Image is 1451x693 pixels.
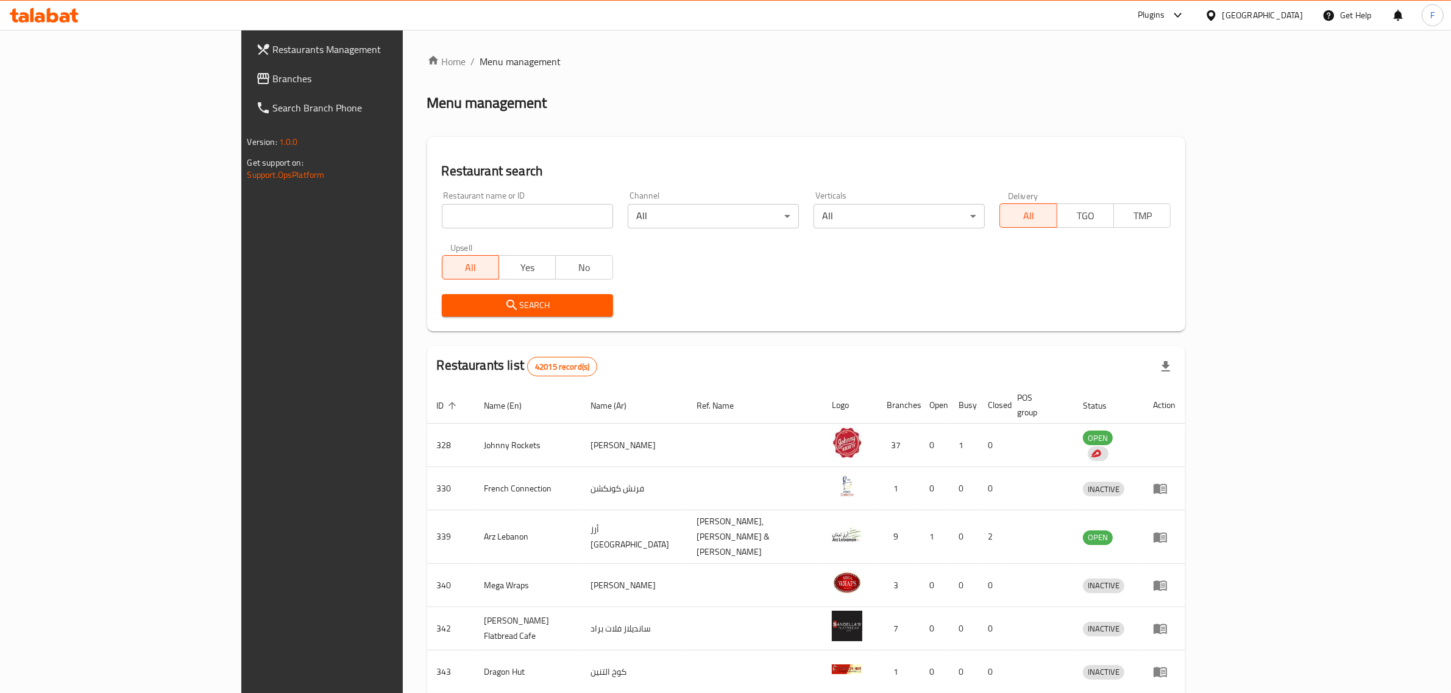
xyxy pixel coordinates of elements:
[949,387,978,424] th: Busy
[1005,207,1052,225] span: All
[949,424,978,467] td: 1
[1153,664,1176,679] div: Menu
[1222,9,1303,22] div: [GEOGRAPHIC_DATA]
[1083,398,1123,413] span: Status
[447,259,494,276] span: All
[498,255,556,280] button: Yes
[1017,390,1059,420] span: POS group
[1083,665,1124,680] div: INACTIVE
[1153,530,1176,544] div: Menu
[877,424,920,467] td: 37
[877,467,920,510] td: 1
[273,71,474,86] span: Branches
[246,64,484,93] a: Branches
[832,471,862,501] img: French Connection
[475,467,581,510] td: French Connection
[1153,578,1176,593] div: Menu
[247,167,325,183] a: Support.OpsPlatform
[273,42,474,57] span: Restaurants Management
[687,510,822,564] td: [PERSON_NAME],[PERSON_NAME] & [PERSON_NAME]
[1057,203,1114,228] button: TGO
[279,134,298,150] span: 1.0.0
[978,607,1007,650] td: 0
[555,255,612,280] button: No
[442,162,1171,180] h2: Restaurant search
[822,387,877,424] th: Logo
[877,607,920,650] td: 7
[949,564,978,607] td: 0
[1008,191,1038,200] label: Delivery
[475,564,581,607] td: Mega Wraps
[561,259,608,276] span: No
[920,564,949,607] td: 0
[427,54,1186,69] nav: breadcrumb
[427,93,547,113] h2: Menu management
[442,204,613,228] input: Search for restaurant name or ID..
[475,607,581,650] td: [PERSON_NAME] Flatbread Cafe
[246,35,484,64] a: Restaurants Management
[697,398,750,413] span: Ref. Name
[1062,207,1109,225] span: TGO
[1083,579,1124,593] span: INACTIVE
[920,607,949,650] td: 0
[1430,9,1435,22] span: F
[1083,431,1113,445] span: OPEN
[978,424,1007,467] td: 0
[442,294,613,317] button: Search
[437,356,598,376] h2: Restaurants list
[832,519,862,550] img: Arz Lebanon
[1119,207,1166,225] span: TMP
[1113,203,1171,228] button: TMP
[920,424,949,467] td: 0
[581,424,687,467] td: [PERSON_NAME]
[1090,448,1101,459] img: delivery hero logo
[246,93,484,122] a: Search Branch Phone
[581,510,687,564] td: أرز [GEOGRAPHIC_DATA]
[877,564,920,607] td: 3
[480,54,561,69] span: Menu management
[1083,665,1124,679] span: INACTIVE
[832,611,862,641] img: Sandella's Flatbread Cafe
[920,387,949,424] th: Open
[978,387,1007,424] th: Closed
[877,510,920,564] td: 9
[949,607,978,650] td: 0
[273,100,474,115] span: Search Branch Phone
[978,467,1007,510] td: 0
[527,357,597,376] div: Total records count
[999,203,1057,228] button: All
[832,654,862,684] img: Dragon Hut
[581,564,687,607] td: [PERSON_NAME]
[978,510,1007,564] td: 2
[814,204,985,228] div: All
[504,259,551,276] span: Yes
[1153,621,1176,636] div: Menu
[1083,622,1124,636] div: INACTIVE
[247,134,277,150] span: Version:
[247,155,303,171] span: Get support on:
[475,424,581,467] td: Johnny Rockets
[450,243,473,252] label: Upsell
[920,467,949,510] td: 0
[920,510,949,564] td: 1
[1153,481,1176,496] div: Menu
[877,387,920,424] th: Branches
[591,398,642,413] span: Name (Ar)
[1083,482,1124,496] span: INACTIVE
[628,204,799,228] div: All
[452,298,603,313] span: Search
[475,510,581,564] td: Arz Lebanon
[1151,352,1180,381] div: Export file
[484,398,538,413] span: Name (En)
[978,564,1007,607] td: 0
[1083,579,1124,593] div: INACTIVE
[949,467,978,510] td: 0
[1083,482,1124,496] div: INACTIVE
[437,398,460,413] span: ID
[949,510,978,564] td: 0
[442,255,499,280] button: All
[1083,530,1113,544] span: OPEN
[1088,446,1109,461] div: Indicates that the vendor menu management has been moved to DH Catalog service
[528,361,597,373] span: 42015 record(s)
